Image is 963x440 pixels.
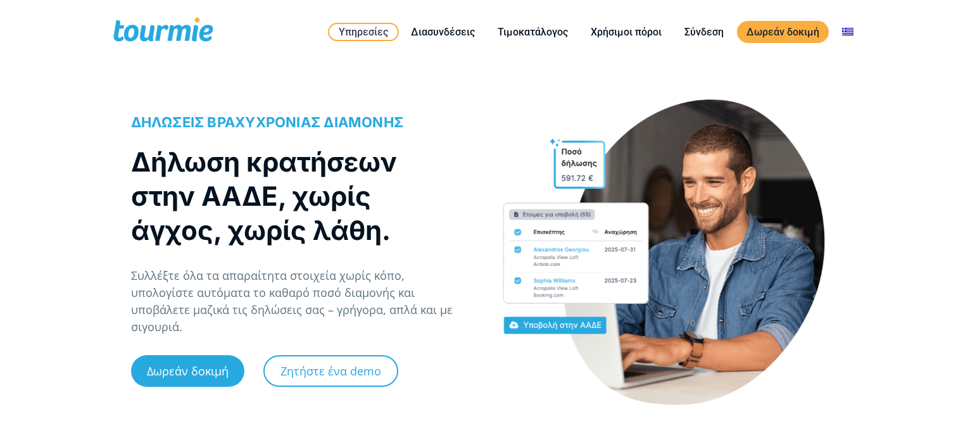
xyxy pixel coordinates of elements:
a: Ζητήστε ένα demo [263,355,398,387]
a: Δωρεάν δοκιμή [131,355,244,387]
a: Διασυνδέσεις [401,24,484,40]
a: Χρήσιμοι πόροι [581,24,671,40]
a: Σύνδεση [675,24,733,40]
h1: Δήλωση κρατήσεων στην ΑΑΔΕ, χωρίς άγχος, χωρίς λάθη. [131,145,456,248]
a: Υπηρεσίες [328,23,399,41]
a: Δωρεάν δοκιμή [737,21,829,43]
p: Συλλέξτε όλα τα απαραίτητα στοιχεία χωρίς κόπο, υπολογίστε αυτόματα το καθαρό ποσό διαμονής και υ... [131,267,469,336]
a: Τιμοκατάλογος [488,24,577,40]
span: ΔΗΛΩΣΕΙΣ ΒΡΑΧΥΧΡΟΝΙΑΣ ΔΙΑΜΟΝΗΣ [131,114,404,130]
a: Αλλαγή σε [833,24,863,40]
